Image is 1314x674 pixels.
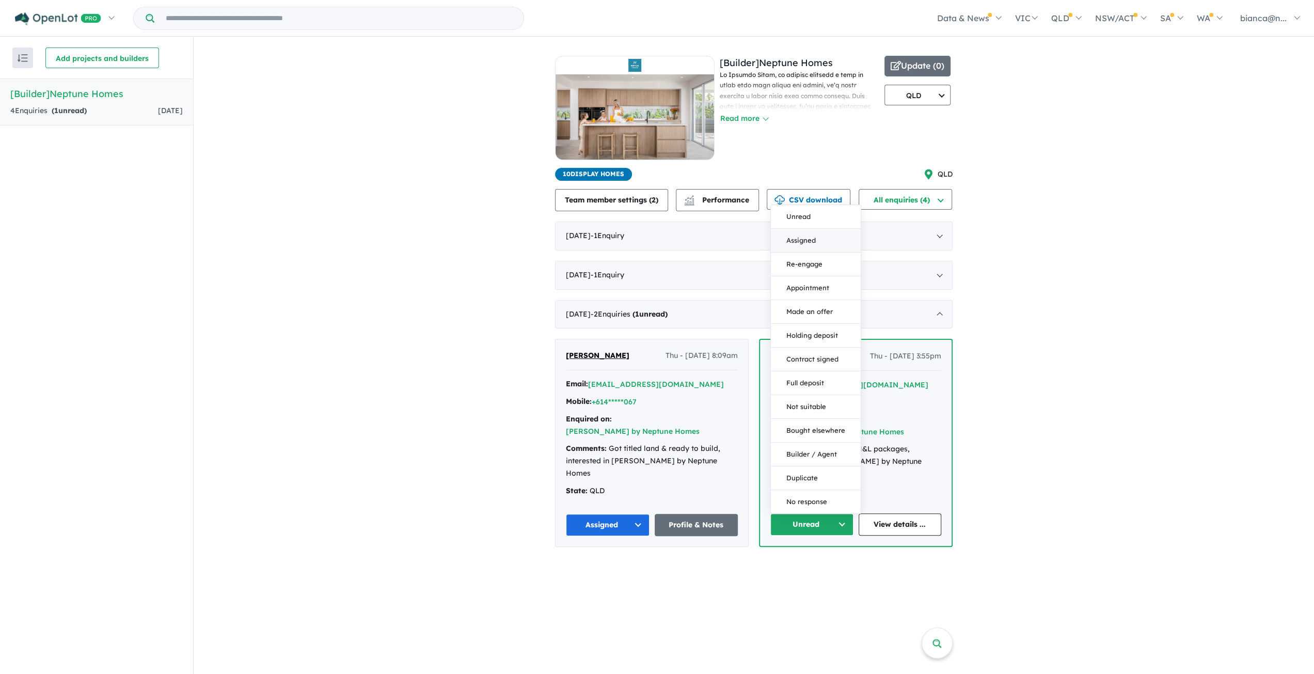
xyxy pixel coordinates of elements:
[555,189,668,211] button: Team member settings (2)
[555,56,715,168] a: Neptune HomesNeptune Homes
[566,444,607,453] strong: Comments:
[566,486,588,495] strong: State:
[884,56,951,76] button: Update (0)
[676,189,759,211] button: Performance
[666,350,738,362] span: Thu - [DATE] 8:09am
[771,419,861,443] button: Bought elsewhere
[770,205,861,514] div: Unread
[720,57,833,69] a: [Builder]Neptune Homes
[10,105,87,117] div: 4 Enquir ies
[45,48,159,68] button: Add projects and builders
[884,85,951,105] button: QLD
[555,261,953,290] div: [DATE]
[771,253,861,276] button: Re-engage
[566,427,700,436] a: [PERSON_NAME] by Neptune Homes
[635,309,639,319] span: 1
[566,397,592,406] strong: Mobile:
[770,513,853,536] button: Unread
[652,195,656,205] span: 2
[555,222,953,250] div: [DATE]
[767,189,850,210] button: CSV download
[566,514,650,536] button: Assigned
[859,513,942,536] a: View details ...
[632,309,668,319] strong: ( unread)
[15,12,101,25] img: Openlot PRO Logo White
[628,59,641,72] img: Neptune Homes
[938,168,953,181] span: QLD
[52,106,87,115] strong: ( unread)
[774,195,785,206] img: download icon
[591,270,624,279] span: - 1 Enquir y
[588,379,724,390] button: [EMAIL_ADDRESS][DOMAIN_NAME]
[566,414,612,424] strong: Enquired on:
[771,205,861,229] button: Unread
[566,426,700,437] button: [PERSON_NAME] by Neptune Homes
[771,490,861,513] button: No response
[10,87,183,101] h5: [Builder] Neptune Homes
[156,7,521,29] input: Try estate name, suburb, builder or developer
[566,350,629,362] a: [PERSON_NAME]
[566,379,588,388] strong: Email:
[720,113,768,124] button: Read more
[54,106,58,115] span: 1
[1240,13,1287,23] span: bianca@n...
[555,168,632,181] span: 10 Display Homes
[566,485,738,497] div: QLD
[591,231,624,240] span: - 1 Enquir y
[158,106,183,115] span: [DATE]
[771,466,861,490] button: Duplicate
[771,229,861,253] button: Assigned
[566,351,629,360] span: [PERSON_NAME]
[771,395,861,419] button: Not suitable
[684,198,694,205] img: bar-chart.svg
[771,348,861,371] button: Contract signed
[870,350,941,363] span: Thu - [DATE] 3:55pm
[771,324,861,348] button: Holding deposit
[566,443,738,479] div: Got titled land & ready to build, interested in [PERSON_NAME] by Neptune Homes
[859,189,952,210] button: All enquiries (4)
[685,195,694,201] img: line-chart.svg
[771,443,861,466] button: Builder / Agent
[771,371,861,395] button: Full deposit
[686,195,749,205] span: Performance
[655,514,738,536] a: Profile & Notes
[556,74,714,160] img: Neptune Homes
[591,309,668,319] span: - 2 Enquir ies
[720,70,879,375] p: Lo Ipsumdo Sitam, co adipisc elitsedd e temp in utlab etdo magn aliqua eni admini, ve’q nostr exe...
[771,300,861,324] button: Made an offer
[555,300,953,329] div: [DATE]
[771,276,861,300] button: Appointment
[18,54,28,62] img: sort.svg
